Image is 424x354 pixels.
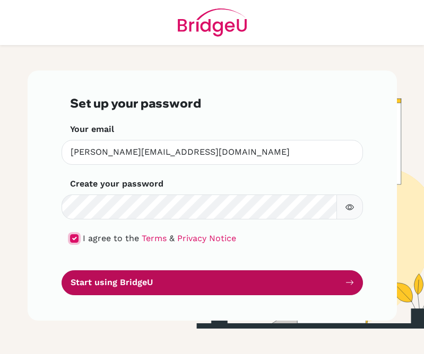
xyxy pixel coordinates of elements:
span: & [169,233,175,243]
h3: Set up your password [70,96,354,110]
label: Your email [70,123,114,136]
label: Create your password [70,178,163,190]
span: I agree to the [83,233,139,243]
button: Start using BridgeU [62,270,363,295]
a: Terms [142,233,167,243]
input: Insert your email* [62,140,363,165]
a: Privacy Notice [177,233,236,243]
